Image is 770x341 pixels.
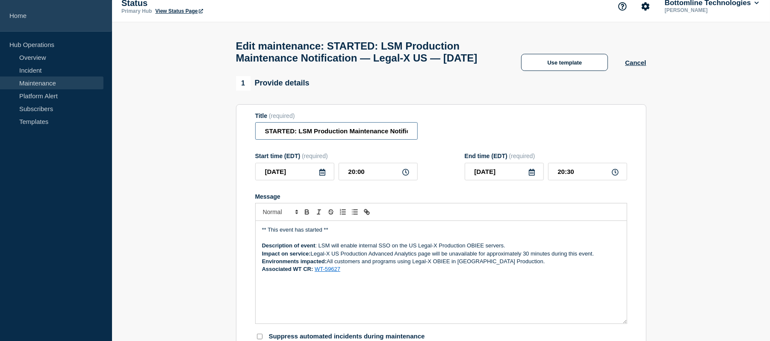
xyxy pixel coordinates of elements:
[361,207,373,217] button: Toggle link
[262,266,313,272] strong: Associated WT CR:
[313,207,325,217] button: Toggle italic text
[155,8,203,14] a: View Status Page
[663,7,752,13] p: [PERSON_NAME]
[255,112,418,119] div: Title
[262,258,327,265] strong: Environments impacted:
[262,226,620,234] p: ** This event has started **
[325,207,337,217] button: Toggle strikethrough text
[465,153,627,159] div: End time (EDT)
[262,250,311,257] strong: Impact on service:
[262,242,620,250] p: : LSM will enable internal SSO on the US Legal-X Production OBIEE servers.
[256,221,627,323] div: Message
[257,334,263,339] input: Suppress automated incidents during maintenance
[269,112,295,119] span: (required)
[236,40,504,64] h1: Edit maintenance: STARTED: LSM Production Maintenance Notification — Legal-X US — [DATE]
[236,76,310,91] div: Provide details
[255,193,627,200] div: Message
[262,242,316,249] strong: Description of event
[465,163,544,180] input: YYYY-MM-DD
[509,153,535,159] span: (required)
[121,8,152,14] p: Primary Hub
[236,76,251,91] span: 1
[259,207,301,217] span: Font size
[301,207,313,217] button: Toggle bold text
[315,266,340,272] a: WT-59627
[349,207,361,217] button: Toggle bulleted list
[255,122,418,140] input: Title
[255,163,334,180] input: YYYY-MM-DD
[521,54,608,71] button: Use template
[302,153,328,159] span: (required)
[262,250,620,258] p: Legal-X US Production Advanced Analytics page will be unavailable for approximately 30 minutes du...
[339,163,418,180] input: HH:MM
[337,207,349,217] button: Toggle ordered list
[269,332,425,341] p: Suppress automated incidents during maintenance
[625,59,646,66] button: Cancel
[262,258,620,265] p: All customers and programs using Legal-X OBIEE in [GEOGRAPHIC_DATA] Production.
[548,163,627,180] input: HH:MM
[255,153,418,159] div: Start time (EDT)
